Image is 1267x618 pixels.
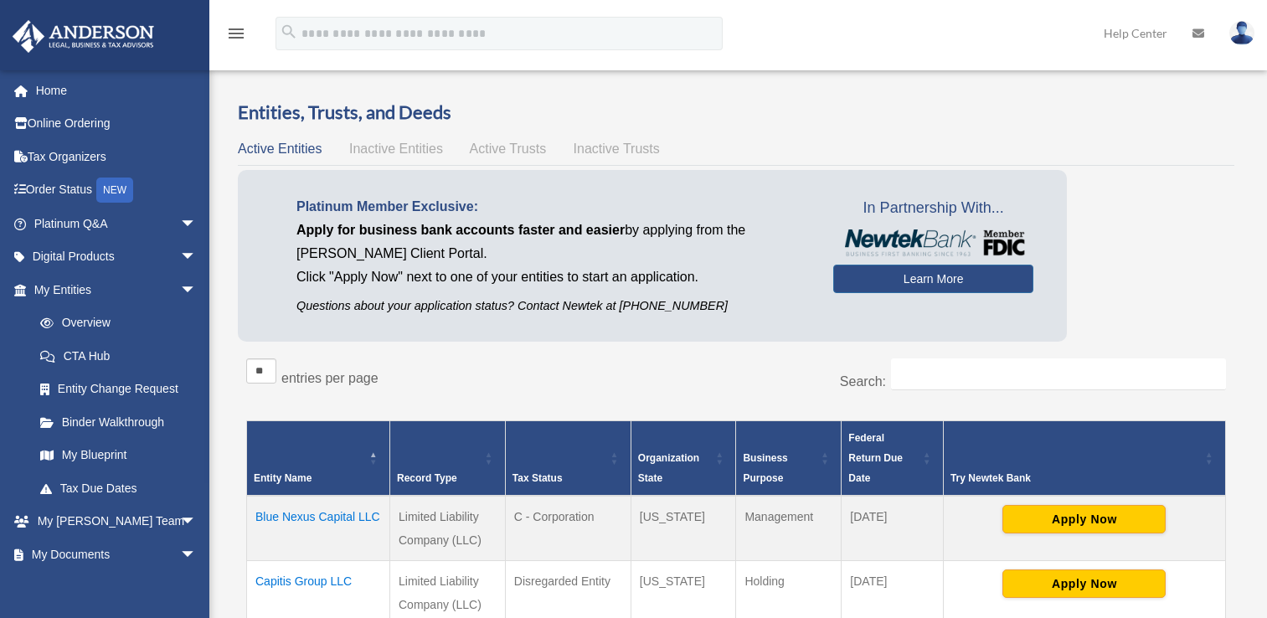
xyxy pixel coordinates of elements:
a: menu [226,29,246,44]
a: Online Ordering [12,107,222,141]
a: Binder Walkthrough [23,405,214,439]
th: Organization State: Activate to sort [631,420,736,496]
a: My Entitiesarrow_drop_down [12,273,214,306]
th: Federal Return Due Date: Activate to sort [842,420,944,496]
td: [US_STATE] [631,496,736,561]
label: Search: [840,374,886,389]
span: Organization State [638,452,699,484]
span: arrow_drop_down [180,207,214,241]
span: Entity Name [254,472,312,484]
span: Active Entities [238,142,322,156]
a: Tax Organizers [12,140,222,173]
a: Overview [23,306,205,340]
span: Inactive Trusts [574,142,660,156]
div: Try Newtek Bank [950,468,1200,488]
h3: Entities, Trusts, and Deeds [238,100,1234,126]
td: Limited Liability Company (LLC) [390,496,506,561]
th: Entity Name: Activate to invert sorting [247,420,390,496]
span: Inactive Entities [349,142,443,156]
div: NEW [96,178,133,203]
span: Federal Return Due Date [848,432,903,484]
span: Apply for business bank accounts faster and easier [296,223,625,237]
button: Apply Now [1002,505,1166,533]
img: User Pic [1229,21,1254,45]
span: In Partnership With... [833,195,1033,222]
span: arrow_drop_down [180,240,214,275]
a: Learn More [833,265,1033,293]
p: Platinum Member Exclusive: [296,195,808,219]
span: Record Type [397,472,457,484]
td: [DATE] [842,496,944,561]
a: Platinum Q&Aarrow_drop_down [12,207,222,240]
label: entries per page [281,371,379,385]
span: arrow_drop_down [180,538,214,572]
span: arrow_drop_down [180,273,214,307]
a: Order StatusNEW [12,173,222,208]
th: Tax Status: Activate to sort [505,420,631,496]
a: My Blueprint [23,439,214,472]
span: Active Trusts [470,142,547,156]
p: by applying from the [PERSON_NAME] Client Portal. [296,219,808,265]
span: Tax Status [512,472,563,484]
td: Blue Nexus Capital LLC [247,496,390,561]
button: Apply Now [1002,569,1166,598]
span: arrow_drop_down [180,505,214,539]
td: C - Corporation [505,496,631,561]
span: Business Purpose [743,452,787,484]
a: My [PERSON_NAME] Teamarrow_drop_down [12,505,222,538]
a: Home [12,74,222,107]
th: Try Newtek Bank : Activate to sort [943,420,1225,496]
th: Business Purpose: Activate to sort [736,420,842,496]
td: Management [736,496,842,561]
p: Click "Apply Now" next to one of your entities to start an application. [296,265,808,289]
a: Digital Productsarrow_drop_down [12,240,222,274]
img: NewtekBankLogoSM.png [842,229,1025,256]
a: CTA Hub [23,339,214,373]
a: Tax Due Dates [23,471,214,505]
th: Record Type: Activate to sort [390,420,506,496]
img: Anderson Advisors Platinum Portal [8,20,159,53]
i: search [280,23,298,41]
i: menu [226,23,246,44]
p: Questions about your application status? Contact Newtek at [PHONE_NUMBER] [296,296,808,317]
a: Entity Change Request [23,373,214,406]
a: My Documentsarrow_drop_down [12,538,222,571]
